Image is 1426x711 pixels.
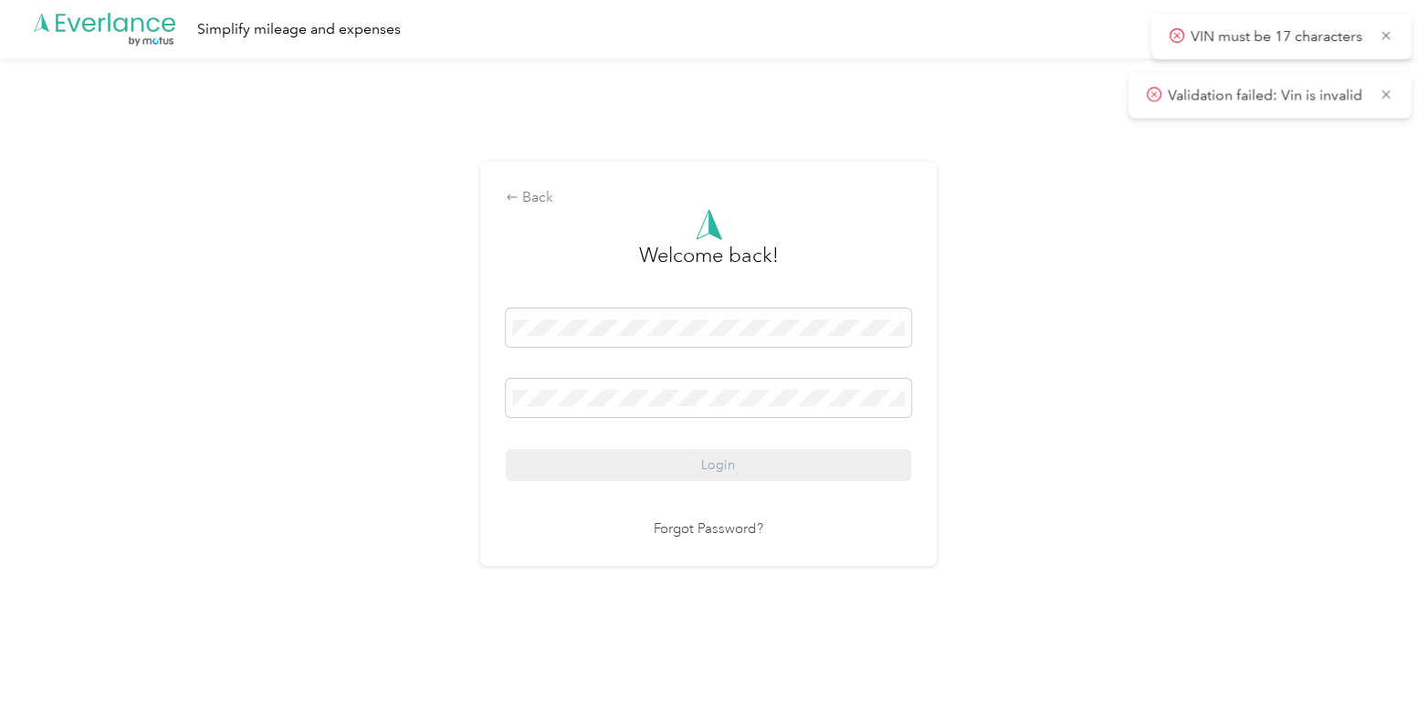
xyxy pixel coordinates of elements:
[639,240,779,289] h3: greeting
[1168,84,1366,107] p: Validation failed: Vin is invalid
[506,187,911,209] div: Back
[654,519,763,540] a: Forgot Password?
[197,18,401,41] div: Simplify mileage and expenses
[1324,609,1426,711] iframe: Everlance-gr Chat Button Frame
[1190,26,1366,48] p: VIN must be 17 characters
